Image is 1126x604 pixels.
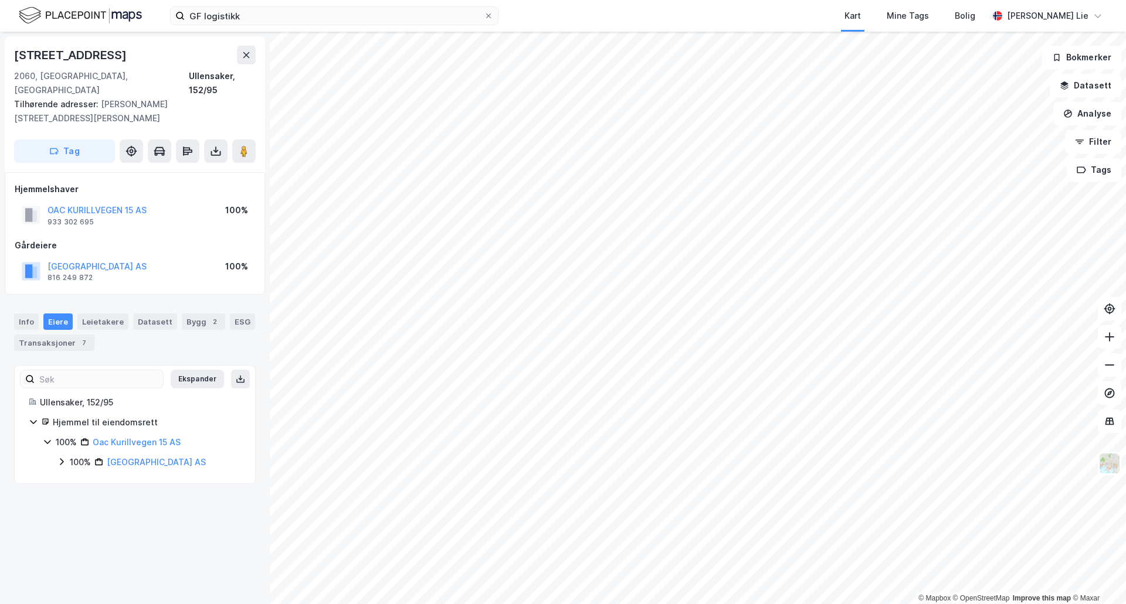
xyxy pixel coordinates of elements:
button: Filter [1065,130,1121,153]
div: [PERSON_NAME] Lie [1007,9,1088,23]
div: Bolig [955,9,975,23]
a: OpenStreetMap [953,594,1010,602]
button: Ekspander [171,370,224,388]
div: 100% [225,203,248,217]
img: Z [1098,452,1121,475]
div: Kart [844,9,861,23]
iframe: Chat Widget [1067,548,1126,604]
a: [GEOGRAPHIC_DATA] AS [107,457,206,467]
button: Analyse [1053,102,1121,125]
div: Eiere [43,313,73,330]
div: ESG [230,313,255,330]
div: Ullensaker, 152/95 [189,69,256,97]
div: Leietakere [77,313,128,330]
div: 7 [78,337,90,349]
button: Tags [1067,158,1121,182]
div: 816 249 872 [48,273,93,282]
div: 100% [70,455,91,469]
span: Tilhørende adresser: [14,99,101,109]
div: 933 302 695 [48,217,94,227]
div: Gårdeiere [15,238,255,252]
div: Bygg [182,313,225,330]
div: 2060, [GEOGRAPHIC_DATA], [GEOGRAPHIC_DATA] [14,69,189,97]
div: Hjemmelshaver [15,182,255,196]
a: Oac Kurillvegen 15 AS [93,437,181,447]
div: 2 [209,316,221,327]
button: Datasett [1050,74,1121,97]
div: Ullensaker, 152/95 [40,395,241,410]
div: Datasett [133,313,177,330]
div: Hjemmel til eiendomsrett [53,415,241,429]
button: Bokmerker [1042,46,1121,69]
img: logo.f888ab2527a4732fd821a326f86c7f29.svg [19,5,142,26]
input: Søk på adresse, matrikkel, gårdeiere, leietakere eller personer [185,7,484,25]
div: 100% [56,435,77,449]
button: Tag [14,139,115,163]
div: [STREET_ADDRESS] [14,46,129,64]
div: Info [14,313,39,330]
div: [PERSON_NAME] [STREET_ADDRESS][PERSON_NAME] [14,97,246,125]
a: Mapbox [918,594,951,602]
input: Søk [35,370,163,388]
a: Improve this map [1013,594,1071,602]
div: Mine Tags [887,9,929,23]
div: 100% [225,260,248,274]
div: Transaksjoner [14,335,94,351]
div: Kontrollprogram for chat [1067,548,1126,604]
